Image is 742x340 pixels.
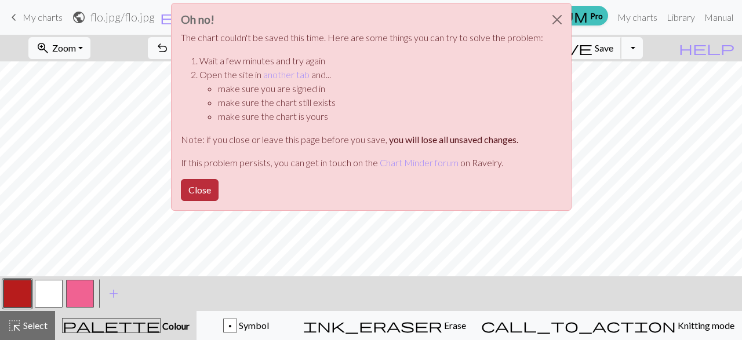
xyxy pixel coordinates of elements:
button: Knitting mode [474,311,742,340]
p: The chart couldn't be saved this time. Here are some things you can try to solve the problem: [181,31,543,45]
span: Colour [161,320,190,331]
p: If this problem persists, you can get in touch on the on Ravelry. [181,156,543,170]
button: Erase [296,311,474,340]
span: Select [21,320,48,331]
strong: you will lose all unsaved changes. [389,134,518,145]
li: make sure the chart still exists [218,96,543,109]
span: Erase [442,320,466,331]
li: Open the site in and... [199,68,543,123]
span: ink_eraser [303,317,442,334]
button: Close [543,3,571,36]
button: Colour [55,311,197,340]
button: Close [181,179,219,201]
li: make sure you are signed in [218,82,543,96]
a: another tab [263,69,310,80]
span: Symbol [237,320,269,331]
p: Note: if you close or leave this page before you save, [181,133,543,147]
div: p [224,319,237,333]
span: palette [63,317,160,334]
span: call_to_action [481,317,676,334]
h3: Oh no! [181,13,543,26]
span: Knitting mode [676,320,734,331]
a: Chart Minder forum [380,157,459,168]
span: highlight_alt [8,317,21,334]
button: p Symbol [197,311,296,340]
li: make sure the chart is yours [218,109,543,123]
li: Wait a few minutes and try again [199,54,543,68]
span: add [107,286,121,302]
